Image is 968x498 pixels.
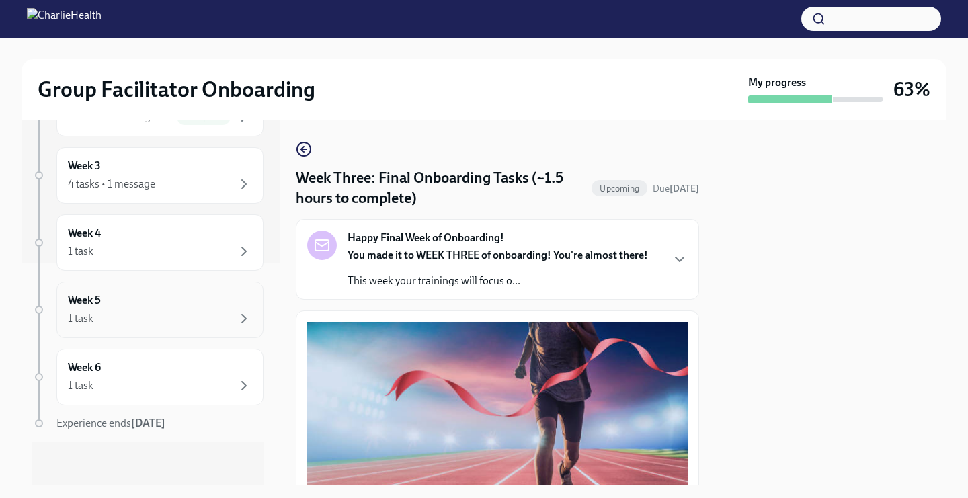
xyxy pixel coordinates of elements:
strong: You made it to WEEK THREE of onboarding! You're almost there! [348,249,648,261]
h6: Week 4 [68,226,101,241]
a: Week 41 task [32,214,264,271]
span: Due [653,183,699,194]
span: Experience ends [56,417,165,429]
div: 1 task [68,378,93,393]
h6: Week 3 [68,159,101,173]
strong: Happy Final Week of Onboarding! [348,231,504,245]
div: 1 task [68,244,93,259]
h4: Week Three: Final Onboarding Tasks (~1.5 hours to complete) [296,168,586,208]
img: CharlieHealth [27,8,102,30]
h3: 63% [893,77,930,101]
a: Week 61 task [32,349,264,405]
h2: Group Facilitator Onboarding [38,76,315,103]
a: Week 34 tasks • 1 message [32,147,264,204]
strong: My progress [748,75,806,90]
a: Week 51 task [32,282,264,338]
span: Upcoming [592,183,647,194]
strong: [DATE] [670,183,699,194]
p: This week your trainings will focus o... [348,274,648,288]
span: October 4th, 2025 10:00 [653,182,699,195]
h6: Week 5 [68,293,101,308]
strong: [DATE] [131,417,165,429]
h6: Week 6 [68,360,101,375]
div: 1 task [68,311,93,326]
div: 4 tasks • 1 message [68,177,155,192]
